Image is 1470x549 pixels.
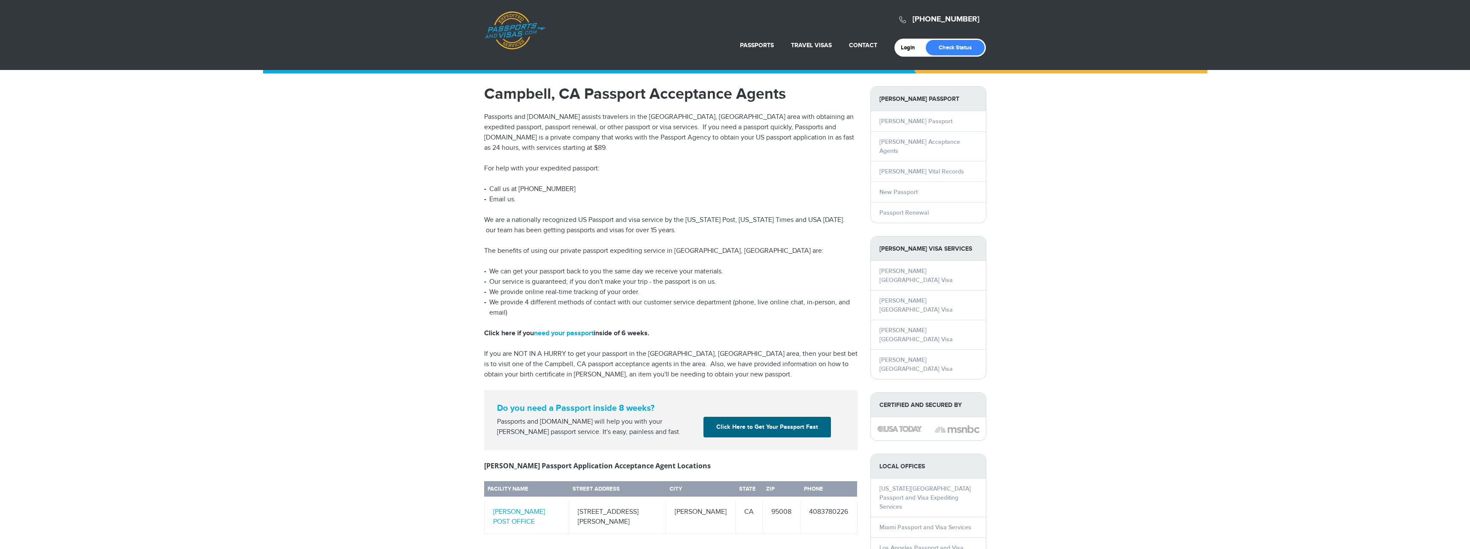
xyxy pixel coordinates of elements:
p: The benefits of using our private passport expediting service in [GEOGRAPHIC_DATA], [GEOGRAPHIC_D... [484,246,858,256]
a: [PERSON_NAME] [GEOGRAPHIC_DATA] Visa [879,267,953,284]
li: Our service is guaranteed; if you don't make your trip - the passport is on us. [484,277,858,287]
strong: Certified and Secured by [871,393,986,417]
a: [PERSON_NAME] Vital Records [879,168,964,175]
strong: [PERSON_NAME] Visa Services [871,237,986,261]
p: We are a nationally recognized US Passport and visa service by the [US_STATE] Post, [US_STATE] Ti... [484,215,858,236]
strong: Click here if you inside of 6 weeks. [484,329,649,337]
a: Passport Renewal [879,209,929,216]
a: Login [901,44,921,51]
img: image description [935,424,979,434]
li: We provide 4 different methods of contact with our customer service department (phone, live onlin... [484,297,858,318]
a: Passports & [DOMAIN_NAME] [485,11,546,50]
p: If you are NOT IN A HURRY to get your passport in the [GEOGRAPHIC_DATA], [GEOGRAPHIC_DATA] area, ... [484,349,858,380]
a: [PERSON_NAME] Passport [879,118,952,125]
a: Contact [849,42,877,49]
a: New Passport [879,188,918,196]
strong: LOCAL OFFICES [871,454,986,479]
th: Zip [763,481,800,499]
li: Email us. [484,194,858,205]
a: Click Here to Get Your Passport Fast [703,417,831,437]
td: 95008 [763,499,800,534]
h3: [PERSON_NAME] Passport Application Acceptance Agent Locations [484,461,858,471]
a: Miami Passport and Visa Services [879,524,971,531]
a: [PERSON_NAME] Acceptance Agents [879,138,960,155]
a: need your passport [534,329,594,337]
li: We can get your passport back to you the same day we receive your materials. [484,267,858,277]
th: Street Address [569,481,666,499]
th: City [666,481,736,499]
a: Check Status [926,40,985,55]
a: [PHONE_NUMBER] [912,15,979,24]
li: Call us at [PHONE_NUMBER] [484,184,858,194]
a: [US_STATE][GEOGRAPHIC_DATA] Passport and Visa Expediting Services [879,485,971,510]
a: Travel Visas [791,42,832,49]
h1: Campbell, CA Passport Acceptance Agents [484,86,858,102]
td: CA [736,499,763,534]
a: [PERSON_NAME] [GEOGRAPHIC_DATA] Visa [879,356,953,373]
p: For help with your expedited passport: [484,164,858,174]
td: [PERSON_NAME] [666,499,736,534]
li: We provide online real-time tracking of your order. [484,287,858,297]
img: image description [877,426,922,432]
a: Passports [740,42,774,49]
th: Phone [800,481,857,499]
a: [PERSON_NAME] [GEOGRAPHIC_DATA] Visa [879,297,953,313]
strong: [PERSON_NAME] Passport [871,87,986,111]
td: 4083780226 [800,499,857,534]
p: Passports and [DOMAIN_NAME] assists travelers in the [GEOGRAPHIC_DATA], [GEOGRAPHIC_DATA] area wi... [484,112,858,153]
th: Facility Name [484,481,569,499]
div: Passports and [DOMAIN_NAME] will help you with your [PERSON_NAME] passport service. It's easy, pa... [494,417,700,437]
th: State [736,481,763,499]
strong: Do you need a Passport inside 8 weeks? [497,403,845,413]
a: [PERSON_NAME] POST OFFICE [493,508,545,526]
a: [PERSON_NAME] [GEOGRAPHIC_DATA] Visa [879,327,953,343]
td: [STREET_ADDRESS][PERSON_NAME] [569,499,666,534]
